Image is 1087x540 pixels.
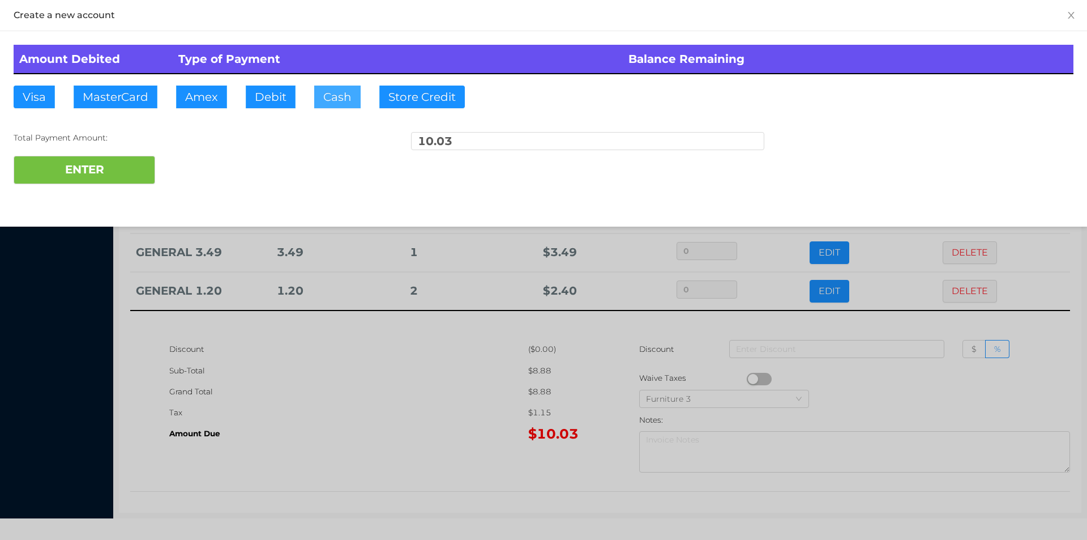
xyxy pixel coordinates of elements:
[1067,11,1076,20] i: icon: close
[14,156,155,184] button: ENTER
[314,86,361,108] button: Cash
[379,86,465,108] button: Store Credit
[14,9,1073,22] div: Create a new account
[173,45,623,74] th: Type of Payment
[14,86,55,108] button: Visa
[246,86,296,108] button: Debit
[623,45,1073,74] th: Balance Remaining
[14,132,367,144] div: Total Payment Amount:
[176,86,227,108] button: Amex
[74,86,157,108] button: MasterCard
[14,45,173,74] th: Amount Debited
